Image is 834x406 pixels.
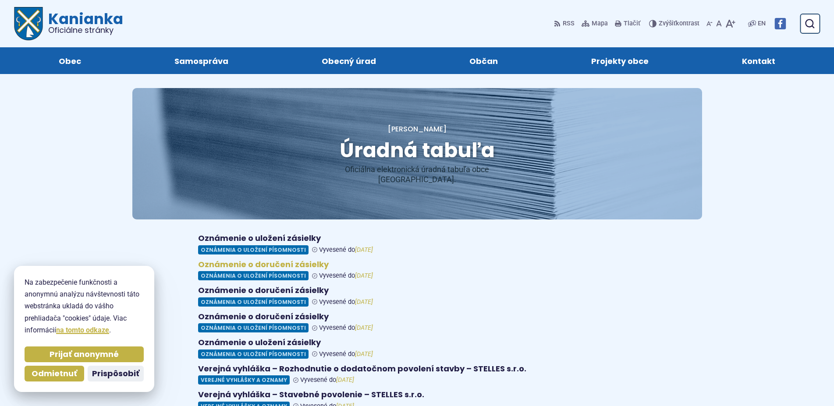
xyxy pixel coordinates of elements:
span: RSS [563,18,575,29]
h4: Verejná vyhláška – Stavebné povolenie – STELLES s.r.o. [198,390,636,400]
a: Oznámenie o uložení zásielky Oznámenia o uložení písomnosti Vyvesené do[DATE] [198,338,636,359]
img: Prejsť na Facebook stránku [774,18,786,29]
a: RSS [554,14,576,33]
p: Na zabezpečenie funkčnosti a anonymnú analýzu návštevnosti táto webstránka ukladá do vášho prehli... [25,276,144,336]
a: Oznámenie o doručení zásielky Oznámenia o uložení písomnosti Vyvesené do[DATE] [198,312,636,333]
a: EN [756,18,767,29]
h4: Verejná vyhláška – Rozhodnutie o dodatočnom povolení stavby – STELLES s.r.o. [198,364,636,374]
span: Kontakt [742,47,775,74]
span: EN [758,18,766,29]
span: Mapa [592,18,608,29]
a: Kontakt [704,47,813,74]
button: Odmietnuť [25,366,84,381]
h4: Oznámenie o uložení zásielky [198,233,636,244]
span: Obecný úrad [322,47,376,74]
span: Prispôsobiť [92,369,139,379]
a: Mapa [580,14,610,33]
a: [PERSON_NAME] [388,124,447,134]
h4: Oznámenie o doručení zásielky [198,286,636,296]
a: Projekty obce [553,47,686,74]
span: Samospráva [174,47,228,74]
button: Prijať anonymné [25,346,144,362]
span: Občan [469,47,498,74]
span: kontrast [659,20,699,28]
span: Zvýšiť [659,20,676,27]
button: Prispôsobiť [88,366,144,381]
img: Prejsť na domovskú stránku [14,7,43,40]
span: Úradná tabuľa [340,136,495,164]
button: Zvýšiťkontrast [649,14,701,33]
h4: Oznámenie o doručení zásielky [198,260,636,270]
p: Oficiálna elektronická úradná tabuľa obce [GEOGRAPHIC_DATA]. [312,165,522,184]
a: Obecný úrad [284,47,414,74]
span: Prijať anonymné [50,350,119,360]
a: Samospráva [137,47,266,74]
button: Nastaviť pôvodnú veľkosť písma [714,14,724,33]
a: Občan [432,47,536,74]
h4: Oznámenie o uložení zásielky [198,338,636,348]
a: Verejná vyhláška – Rozhodnutie o dodatočnom povolení stavby – STELLES s.r.o. Verejné vyhlášky a o... [198,364,636,385]
span: Odmietnuť [32,369,77,379]
span: Obec [59,47,81,74]
button: Zväčšiť veľkosť písma [724,14,737,33]
button: Zmenšiť veľkosť písma [705,14,714,33]
a: Oznámenie o uložení zásielky Oznámenia o uložení písomnosti Vyvesené do[DATE] [198,233,636,254]
a: Obec [21,47,119,74]
span: Projekty obce [591,47,649,74]
a: Oznámenie o doručení zásielky Oznámenia o uložení písomnosti Vyvesené do[DATE] [198,286,636,307]
span: Oficiálne stránky [48,26,123,34]
span: Tlačiť [624,20,640,28]
h4: Oznámenie o doručení zásielky [198,312,636,322]
a: na tomto odkaze [56,326,109,334]
button: Tlačiť [613,14,642,33]
span: Kanianka [43,11,123,34]
a: Logo Kanianka, prejsť na domovskú stránku. [14,7,123,40]
a: Oznámenie o doručení zásielky Oznámenia o uložení písomnosti Vyvesené do[DATE] [198,260,636,281]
